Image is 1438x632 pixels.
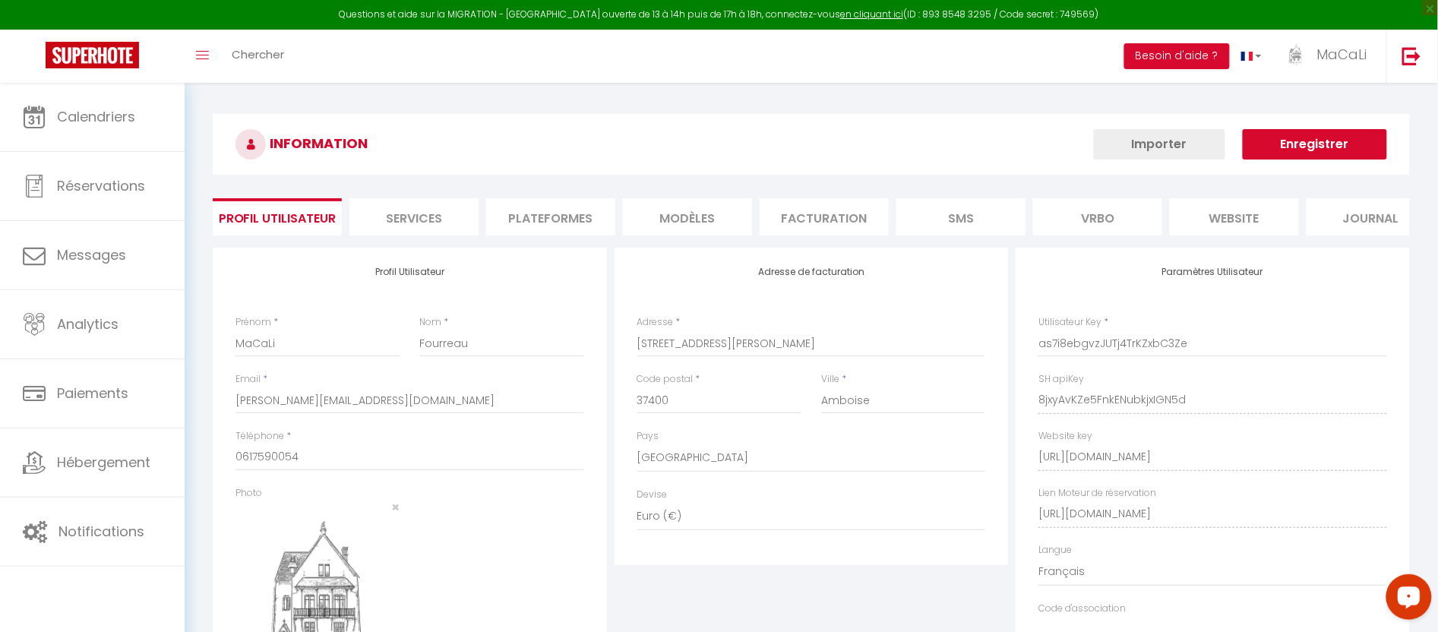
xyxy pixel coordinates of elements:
li: Plateformes [486,198,615,235]
label: Devise [637,488,668,502]
li: SMS [896,198,1026,235]
img: ... [1285,43,1307,66]
label: Website key [1038,429,1092,444]
a: Chercher [220,30,296,83]
label: Email [235,372,261,387]
span: Chercher [232,46,284,62]
label: SH apiKey [1038,372,1084,387]
li: website [1170,198,1299,235]
label: Code postal [637,372,694,387]
label: Adresse [637,315,674,330]
span: Paiements [57,384,128,403]
li: MODÈLES [623,198,752,235]
button: Close [391,501,400,514]
label: Nom [420,315,442,330]
label: Photo [235,486,262,501]
button: Besoin d'aide ? [1124,43,1230,69]
button: Enregistrer [1243,129,1387,160]
span: Messages [57,245,126,264]
li: Facturation [760,198,889,235]
h4: Adresse de facturation [637,267,986,277]
label: Code d'association [1038,602,1126,616]
img: logout [1402,46,1421,65]
h4: Profil Utilisateur [235,267,584,277]
span: Notifications [58,522,144,541]
label: Langue [1038,543,1072,558]
img: Super Booking [46,42,139,68]
label: Pays [637,429,659,444]
h3: INFORMATION [213,114,1410,175]
label: Utilisateur Key [1038,315,1101,330]
button: Importer [1094,129,1225,160]
li: Services [349,198,479,235]
span: Analytics [57,314,119,333]
label: Téléphone [235,429,284,444]
span: Réservations [57,176,145,195]
h4: Paramètres Utilisateur [1038,267,1387,277]
label: Prénom [235,315,271,330]
span: MaCaLi [1317,45,1367,64]
span: × [391,498,400,517]
a: en cliquant ici [840,8,903,21]
li: Profil Utilisateur [213,198,342,235]
a: ... MaCaLi [1273,30,1386,83]
label: Ville [821,372,839,387]
span: Calendriers [57,107,135,126]
iframe: LiveChat chat widget [1374,568,1438,632]
label: Lien Moteur de réservation [1038,486,1156,501]
li: Journal [1307,198,1436,235]
li: Vrbo [1033,198,1162,235]
span: Hébergement [57,453,150,472]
